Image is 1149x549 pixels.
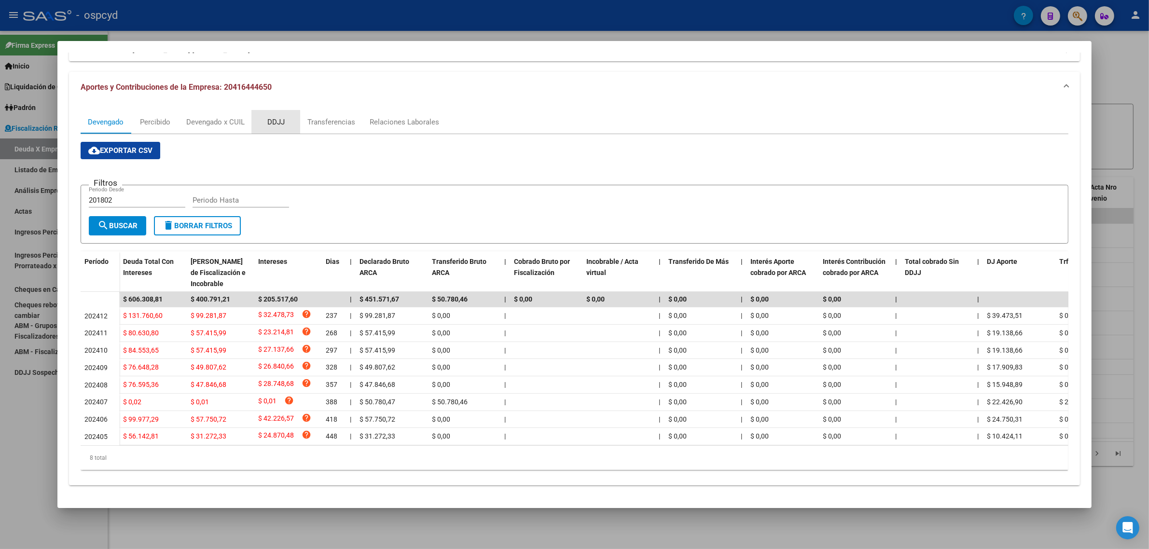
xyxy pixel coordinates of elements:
[302,344,311,354] i: help
[504,346,506,354] span: |
[823,295,841,303] span: $ 0,00
[428,251,500,294] datatable-header-cell: Transferido Bruto ARCA
[69,103,1080,485] div: Aportes y Contribuciones de la Empresa: 20416444650
[191,363,226,371] span: $ 49.807,62
[823,363,841,371] span: $ 0,00
[123,312,163,319] span: $ 131.760,60
[360,346,395,354] span: $ 57.415,99
[81,82,272,92] span: Aportes y Contribuciones de la Empresa: 20416444650
[191,346,226,354] span: $ 57.415,99
[360,381,395,388] span: $ 47.846,68
[322,251,346,294] datatable-header-cell: Dias
[346,251,356,294] datatable-header-cell: |
[659,329,660,337] span: |
[987,398,1023,406] span: $ 22.426,90
[302,327,311,336] i: help
[326,363,337,371] span: 328
[360,312,395,319] span: $ 99.281,87
[432,415,450,423] span: $ 0,00
[668,329,687,337] span: $ 0,00
[69,72,1080,103] mat-expansion-panel-header: Aportes y Contribuciones de la Empresa: 20416444650
[326,258,339,265] span: Dias
[84,364,108,371] span: 202409
[895,346,897,354] span: |
[254,251,322,294] datatable-header-cell: Intereses
[326,415,337,423] span: 418
[360,258,409,276] span: Declarado Bruto ARCA
[977,363,979,371] span: |
[191,329,226,337] span: $ 57.415,99
[895,398,897,406] span: |
[191,381,226,388] span: $ 47.846,68
[119,251,187,294] datatable-header-cell: Deuda Total Con Intereses
[432,381,450,388] span: $ 0,00
[659,398,660,406] span: |
[823,398,841,406] span: $ 0,00
[750,415,769,423] span: $ 0,00
[659,432,660,440] span: |
[514,295,532,303] span: $ 0,00
[586,295,605,303] span: $ 0,00
[123,258,174,276] span: Deuda Total Con Intereses
[84,258,109,265] span: Período
[191,312,226,319] span: $ 99.281,87
[668,258,729,265] span: Transferido De Más
[668,346,687,354] span: $ 0,00
[823,329,841,337] span: $ 0,00
[1059,363,1078,371] span: $ 0,00
[258,396,277,409] span: $ 0,01
[258,344,294,357] span: $ 27.137,66
[350,363,351,371] span: |
[741,329,742,337] span: |
[350,295,352,303] span: |
[741,363,742,371] span: |
[307,117,355,127] div: Transferencias
[977,381,979,388] span: |
[741,258,743,265] span: |
[370,117,439,127] div: Relaciones Laborales
[186,117,245,127] div: Devengado x CUIL
[326,432,337,440] span: 448
[500,251,510,294] datatable-header-cell: |
[823,415,841,423] span: $ 0,00
[823,346,841,354] span: $ 0,00
[741,346,742,354] span: |
[895,329,897,337] span: |
[1059,432,1078,440] span: $ 0,00
[360,415,395,423] span: $ 57.750,72
[97,220,109,231] mat-icon: search
[350,398,351,406] span: |
[350,346,351,354] span: |
[302,361,311,371] i: help
[432,346,450,354] span: $ 0,00
[668,415,687,423] span: $ 0,00
[1059,346,1078,354] span: $ 0,00
[191,415,226,423] span: $ 57.750,72
[432,363,450,371] span: $ 0,00
[895,295,897,303] span: |
[977,398,979,406] span: |
[163,221,232,230] span: Borrar Filtros
[123,432,159,440] span: $ 56.142,81
[504,329,506,337] span: |
[987,381,1023,388] span: $ 15.948,89
[750,363,769,371] span: $ 0,00
[97,221,138,230] span: Buscar
[977,329,979,337] span: |
[659,363,660,371] span: |
[432,432,450,440] span: $ 0,00
[187,251,254,294] datatable-header-cell: Deuda Bruta Neto de Fiscalización e Incobrable
[1116,516,1139,539] div: Open Intercom Messenger
[504,415,506,423] span: |
[154,216,241,235] button: Borrar Filtros
[750,295,769,303] span: $ 0,00
[326,381,337,388] span: 357
[973,251,983,294] datatable-header-cell: |
[668,312,687,319] span: $ 0,00
[258,309,294,322] span: $ 32.478,73
[258,430,294,443] span: $ 24.870,48
[895,415,897,423] span: |
[302,309,311,319] i: help
[1059,312,1078,319] span: $ 0,00
[977,415,979,423] span: |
